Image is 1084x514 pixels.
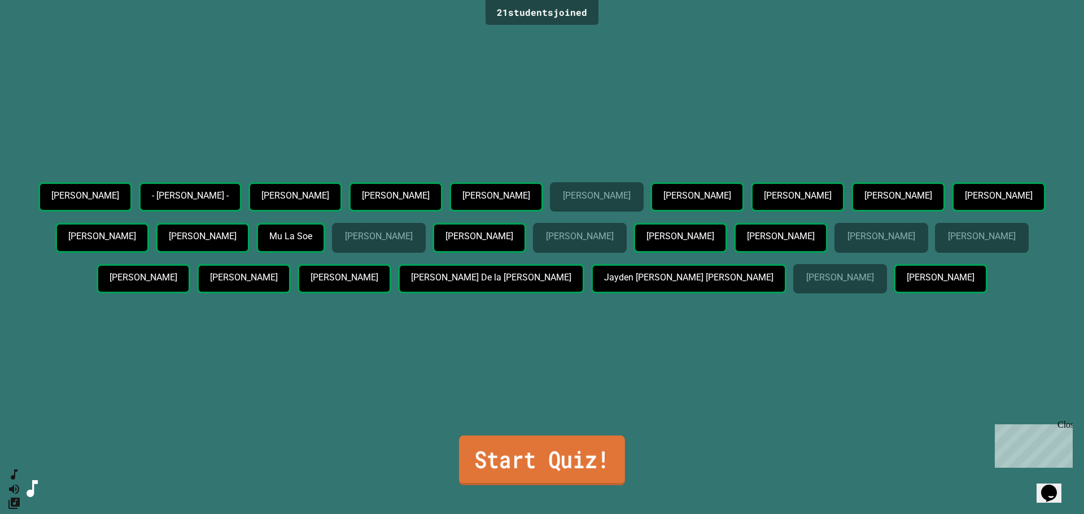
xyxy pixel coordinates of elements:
p: [PERSON_NAME] [806,273,873,283]
p: [PERSON_NAME] [68,231,135,241]
p: - [PERSON_NAME] - [152,191,228,201]
p: [PERSON_NAME] [210,273,277,283]
p: [PERSON_NAME] De la [PERSON_NAME] [411,273,570,283]
p: [PERSON_NAME] [445,231,513,241]
button: Mute music [7,482,21,496]
p: [PERSON_NAME] [965,191,1032,201]
p: [PERSON_NAME] [847,231,915,241]
iframe: chat widget [1037,469,1073,503]
p: [PERSON_NAME] [169,231,236,241]
p: [PERSON_NAME] [345,231,412,241]
p: Mu La Soe [269,231,312,241]
div: Chat with us now!Close [5,5,78,72]
button: Change Music [7,496,21,510]
p: [PERSON_NAME] [261,191,329,201]
p: [PERSON_NAME] [907,273,974,283]
p: [PERSON_NAME] [764,191,831,201]
p: [PERSON_NAME] [663,191,731,201]
button: SpeedDial basic example [7,468,21,482]
p: [PERSON_NAME] [948,231,1015,241]
p: [PERSON_NAME] [646,231,714,241]
p: [PERSON_NAME] [864,191,932,201]
p: Jayden [PERSON_NAME] [PERSON_NAME] [604,273,772,283]
p: [PERSON_NAME] [546,231,613,241]
p: [PERSON_NAME] [311,273,378,283]
p: [PERSON_NAME] [51,191,119,201]
p: [PERSON_NAME] [110,273,177,283]
p: [PERSON_NAME] [563,191,630,201]
iframe: chat widget [990,420,1073,468]
p: [PERSON_NAME] [747,231,814,241]
p: [PERSON_NAME] [462,191,530,201]
a: Start Quiz! [459,436,625,485]
p: [PERSON_NAME] [362,191,429,201]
